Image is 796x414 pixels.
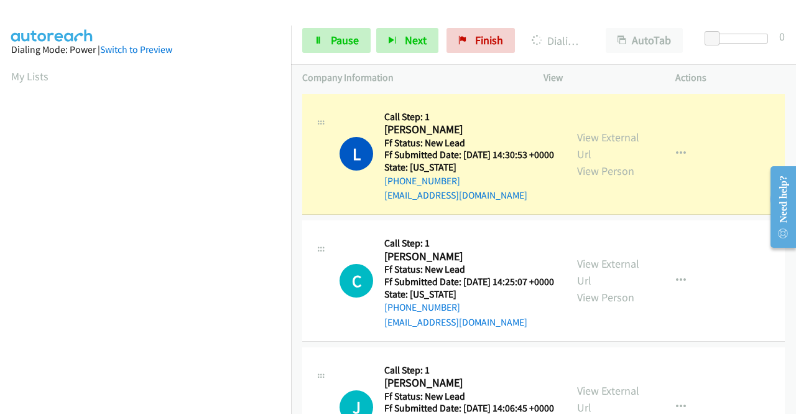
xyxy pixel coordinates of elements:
a: View Person [577,164,634,178]
span: Next [405,33,427,47]
h5: Ff Status: New Lead [384,263,554,276]
a: Finish [447,28,515,53]
div: The call is yet to be attempted [340,264,373,298]
h5: State: [US_STATE] [384,161,554,174]
h5: State: [US_STATE] [384,288,554,301]
h1: C [340,264,373,298]
p: View [544,70,653,85]
h5: Ff Submitted Date: [DATE] 14:25:07 +0000 [384,276,554,288]
span: Finish [475,33,503,47]
a: My Lists [11,69,49,83]
a: [PHONE_NUMBER] [384,301,460,313]
div: 0 [779,28,785,45]
a: Pause [302,28,371,53]
div: Delay between calls (in seconds) [711,34,768,44]
p: Actions [675,70,785,85]
button: AutoTab [606,28,683,53]
h5: Call Step: 1 [384,111,554,123]
a: Switch to Preview [100,44,172,55]
a: View Person [577,290,634,304]
h5: Ff Status: New Lead [384,137,554,149]
h2: [PERSON_NAME] [384,376,550,390]
h1: L [340,137,373,171]
h5: Call Step: 1 [384,364,554,377]
a: [EMAIL_ADDRESS][DOMAIN_NAME] [384,189,527,201]
h2: [PERSON_NAME] [384,250,550,264]
a: [EMAIL_ADDRESS][DOMAIN_NAME] [384,316,527,328]
h5: Ff Status: New Lead [384,390,554,403]
p: Company Information [302,70,521,85]
p: Dialing [PERSON_NAME] [532,32,583,49]
a: [PHONE_NUMBER] [384,175,460,187]
h2: [PERSON_NAME] [384,123,550,137]
span: Pause [331,33,359,47]
div: Dialing Mode: Power | [11,42,280,57]
h5: Call Step: 1 [384,237,554,250]
h5: Ff Submitted Date: [DATE] 14:30:53 +0000 [384,149,554,161]
iframe: Resource Center [761,158,796,256]
a: View External Url [577,256,639,288]
a: View External Url [577,130,639,161]
button: Next [376,28,438,53]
